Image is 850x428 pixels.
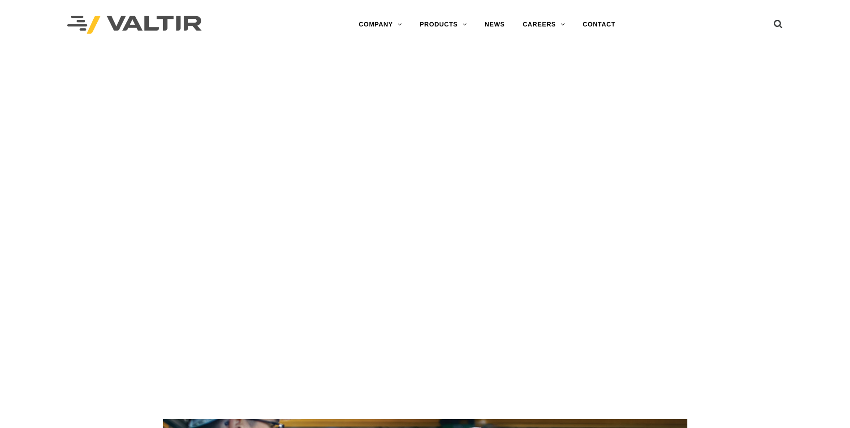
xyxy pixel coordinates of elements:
a: PRODUCTS [411,16,476,34]
a: CAREERS [514,16,574,34]
a: CONTACT [574,16,625,34]
img: Valtir [67,16,202,34]
a: COMPANY [350,16,411,34]
a: NEWS [476,16,514,34]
